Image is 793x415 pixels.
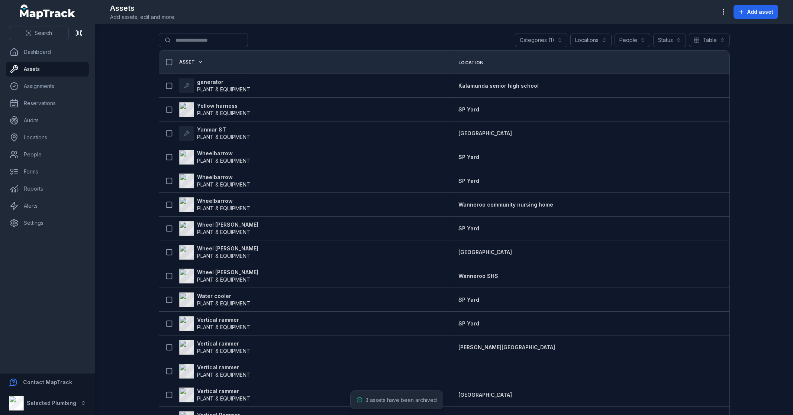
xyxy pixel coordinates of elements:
[570,33,612,47] button: Locations
[458,60,483,66] span: Location
[458,391,512,399] a: [GEOGRAPHIC_DATA]
[197,292,250,300] strong: Water cooler
[6,130,89,145] a: Locations
[734,5,778,19] button: Add asset
[458,130,512,136] span: [GEOGRAPHIC_DATA]
[197,126,250,133] strong: Yanmar 8T
[197,372,250,378] span: PLANT & EQUIPMENT
[458,225,479,232] a: SP Yard
[179,245,258,260] a: Wheel [PERSON_NAME]PLANT & EQUIPMENT
[23,379,72,385] strong: Contact MapTrack
[747,8,773,16] span: Add asset
[197,324,250,330] span: PLANT & EQUIPMENT
[6,45,89,59] a: Dashboard
[197,78,250,86] strong: generator
[197,253,250,259] span: PLANT & EQUIPMENT
[458,296,479,303] span: SP Yard
[179,102,250,117] a: Yellow harnessPLANT & EQUIPMENT
[197,181,250,188] span: PLANT & EQUIPMENT
[365,397,437,403] span: 3 assets have been archived
[458,296,479,304] a: SP Yard
[197,174,250,181] strong: Wheelbarrow
[6,79,89,94] a: Assignments
[179,292,250,307] a: Water coolerPLANT & EQUIPMENT
[197,221,258,228] strong: Wheel [PERSON_NAME]
[20,4,75,19] a: MapTrack
[515,33,567,47] button: Categories (1)
[458,320,479,327] span: SP Yard
[6,181,89,196] a: Reports
[458,201,553,208] span: Wanneroo community nursing home
[458,82,539,89] span: Kalamunda senior high school
[197,300,250,307] span: PLANT & EQUIPMENT
[653,33,686,47] button: Status
[6,147,89,162] a: People
[458,392,512,398] span: [GEOGRAPHIC_DATA]
[615,33,650,47] button: People
[179,150,250,165] a: WheelbarrowPLANT & EQUIPMENT
[179,340,250,355] a: Vertical rammerPLANT & EQUIPMENT
[197,110,250,116] span: PLANT & EQUIPMENT
[197,134,250,140] span: PLANT & EQUIPMENT
[6,215,89,230] a: Settings
[179,388,250,402] a: Vertical rammerPLANT & EQUIPMENT
[179,174,250,188] a: WheelbarrowPLANT & EQUIPMENT
[6,113,89,128] a: Audits
[179,78,250,93] a: generatorPLANT & EQUIPMENT
[689,33,730,47] button: Table
[197,197,250,205] strong: Wheelbarrow
[27,400,76,406] strong: Selected Plumbing
[6,198,89,213] a: Alerts
[197,276,250,283] span: PLANT & EQUIPMENT
[197,86,250,93] span: PLANT & EQUIPMENT
[179,59,195,65] span: Asset
[458,249,512,256] a: [GEOGRAPHIC_DATA]
[197,340,250,347] strong: Vertical rammer
[197,245,258,252] strong: Wheel [PERSON_NAME]
[110,3,175,13] h2: Assets
[179,316,250,331] a: Vertical rammerPLANT & EQUIPMENT
[458,320,479,327] a: SP Yard
[197,229,250,235] span: PLANT & EQUIPMENT
[197,395,250,402] span: PLANT & EQUIPMENT
[179,221,258,236] a: Wheel [PERSON_NAME]PLANT & EQUIPMENT
[458,344,555,351] a: [PERSON_NAME][GEOGRAPHIC_DATA]
[35,29,52,37] span: Search
[197,388,250,395] strong: Vertical rammer
[197,205,250,211] span: PLANT & EQUIPMENT
[458,177,479,185] a: SP Yard
[6,164,89,179] a: Forms
[197,348,250,354] span: PLANT & EQUIPMENT
[197,269,258,276] strong: Wheel [PERSON_NAME]
[197,364,250,371] strong: Vertical rammer
[197,102,250,110] strong: Yellow harness
[458,153,479,161] a: SP Yard
[9,26,69,40] button: Search
[179,126,250,141] a: Yanmar 8TPLANT & EQUIPMENT
[197,316,250,324] strong: Vertical rammer
[179,269,258,283] a: Wheel [PERSON_NAME]PLANT & EQUIPMENT
[197,158,250,164] span: PLANT & EQUIPMENT
[179,59,203,65] a: Asset
[458,178,479,184] span: SP Yard
[458,272,498,280] a: Wanneroo SHS
[458,82,539,90] a: Kalamunda senior high school
[197,150,250,157] strong: Wheelbarrow
[458,273,498,279] span: Wanneroo SHS
[6,96,89,111] a: Reservations
[458,201,553,208] a: Wanneroo community nursing home
[458,130,512,137] a: [GEOGRAPHIC_DATA]
[458,154,479,160] span: SP Yard
[458,106,479,113] a: SP Yard
[6,62,89,77] a: Assets
[179,364,250,379] a: Vertical rammerPLANT & EQUIPMENT
[179,197,250,212] a: WheelbarrowPLANT & EQUIPMENT
[110,13,175,21] span: Add assets, edit and more.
